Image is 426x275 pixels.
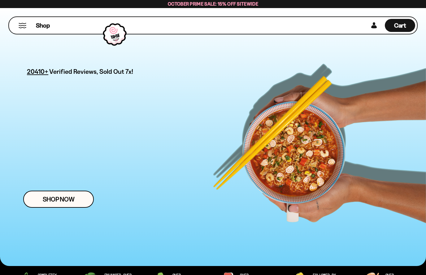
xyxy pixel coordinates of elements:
[23,191,94,208] a: Shop Now
[27,67,48,76] span: 20410+
[394,22,406,29] span: Cart
[385,17,415,34] div: Cart
[49,68,133,75] span: Verified Reviews, Sold Out 7x!
[43,196,75,202] span: Shop Now
[36,21,50,30] span: Shop
[36,19,50,32] a: Shop
[18,23,27,28] button: Mobile Menu Trigger
[168,1,258,7] span: October Prime Sale: 15% off Sitewide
